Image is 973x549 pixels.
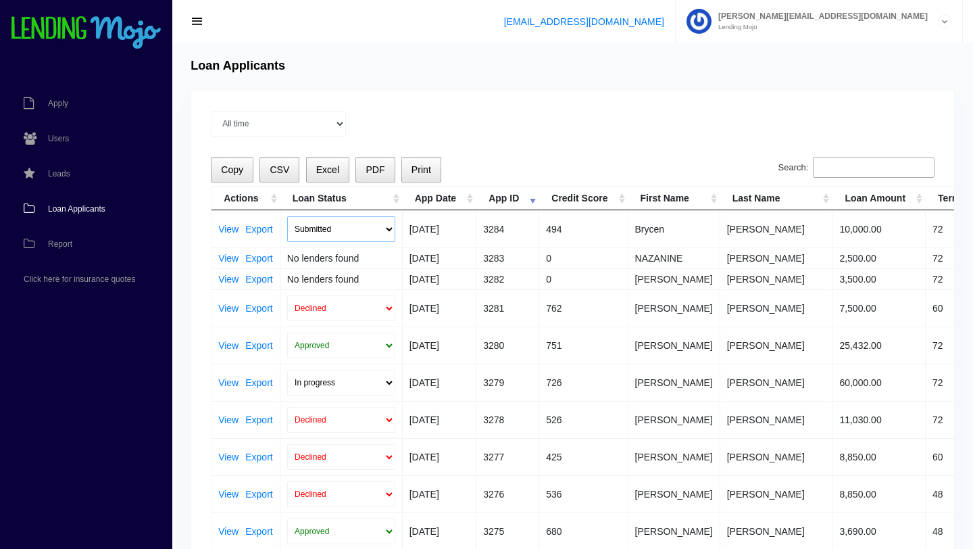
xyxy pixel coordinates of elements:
td: No lenders found [280,268,403,289]
a: View [218,224,239,234]
button: PDF [355,157,395,183]
td: [DATE] [403,475,476,512]
td: [DATE] [403,364,476,401]
a: Export [245,224,272,234]
button: Print [401,157,441,183]
img: logo-small.png [10,16,162,50]
td: [PERSON_NAME] [628,268,720,289]
td: 8,850.00 [832,438,926,475]
td: 3282 [476,268,539,289]
td: [PERSON_NAME] [628,327,720,364]
td: [PERSON_NAME] [720,268,833,289]
span: [PERSON_NAME][EMAIL_ADDRESS][DOMAIN_NAME] [712,12,928,20]
a: View [218,304,239,313]
input: Search: [813,157,934,178]
td: [PERSON_NAME] [628,475,720,512]
td: [DATE] [403,289,476,327]
a: View [218,254,239,263]
td: [PERSON_NAME] [628,438,720,475]
td: 425 [539,438,628,475]
span: Print [411,164,431,175]
td: 536 [539,475,628,512]
span: PDF [366,164,384,175]
td: 7,500.00 [832,289,926,327]
a: View [218,490,239,499]
td: [PERSON_NAME] [720,247,833,268]
a: View [218,527,239,536]
td: [PERSON_NAME] [720,475,833,512]
button: CSV [259,157,299,183]
td: [PERSON_NAME] [628,401,720,438]
td: 8,850.00 [832,475,926,512]
td: 726 [539,364,628,401]
label: Search: [778,157,934,178]
td: [PERSON_NAME] [720,401,833,438]
td: 2,500.00 [832,247,926,268]
span: Excel [316,164,339,175]
td: [DATE] [403,210,476,247]
span: Leads [48,170,70,178]
a: Export [245,274,272,284]
td: 11,030.00 [832,401,926,438]
a: Export [245,254,272,263]
td: NAZANINE [628,247,720,268]
a: View [218,341,239,350]
td: [PERSON_NAME] [720,438,833,475]
a: View [218,415,239,425]
td: 494 [539,210,628,247]
td: No lenders found [280,247,403,268]
button: Excel [306,157,350,183]
a: View [218,274,239,284]
td: 526 [539,401,628,438]
th: Actions: activate to sort column ascending [211,187,280,210]
a: Export [245,415,272,425]
h4: Loan Applicants [191,59,285,74]
td: [DATE] [403,401,476,438]
td: [PERSON_NAME] [628,364,720,401]
td: 3284 [476,210,539,247]
th: Loan Status: activate to sort column ascending [280,187,403,210]
td: 762 [539,289,628,327]
a: Export [245,341,272,350]
a: Export [245,378,272,387]
td: 3276 [476,475,539,512]
td: [PERSON_NAME] [720,327,833,364]
span: Copy [221,164,243,175]
td: [PERSON_NAME] [628,289,720,327]
small: Lending Mojo [712,24,928,30]
th: Loan Amount: activate to sort column ascending [832,187,926,210]
a: [EMAIL_ADDRESS][DOMAIN_NAME] [504,16,664,27]
th: First Name: activate to sort column ascending [628,187,720,210]
th: App Date: activate to sort column ascending [403,187,476,210]
span: Users [48,135,69,143]
td: 0 [539,247,628,268]
a: Export [245,527,272,536]
img: Profile image [687,9,712,34]
td: 3283 [476,247,539,268]
a: Export [245,304,272,313]
th: Credit Score: activate to sort column ascending [539,187,628,210]
span: CSV [270,164,289,175]
td: [DATE] [403,268,476,289]
span: Click here for insurance quotes [24,275,135,283]
td: 0 [539,268,628,289]
th: App ID: activate to sort column ascending [476,187,539,210]
td: 751 [539,327,628,364]
td: 3,500.00 [832,268,926,289]
td: 10,000.00 [832,210,926,247]
td: [DATE] [403,247,476,268]
span: Report [48,240,72,248]
a: Export [245,490,272,499]
td: 3278 [476,401,539,438]
td: [PERSON_NAME] [720,289,833,327]
span: Apply [48,99,68,108]
th: Last Name: activate to sort column ascending [720,187,833,210]
td: [PERSON_NAME] [720,364,833,401]
a: View [218,452,239,462]
td: 3277 [476,438,539,475]
button: Copy [211,157,253,183]
td: Brycen [628,210,720,247]
a: View [218,378,239,387]
td: 3281 [476,289,539,327]
td: [DATE] [403,438,476,475]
